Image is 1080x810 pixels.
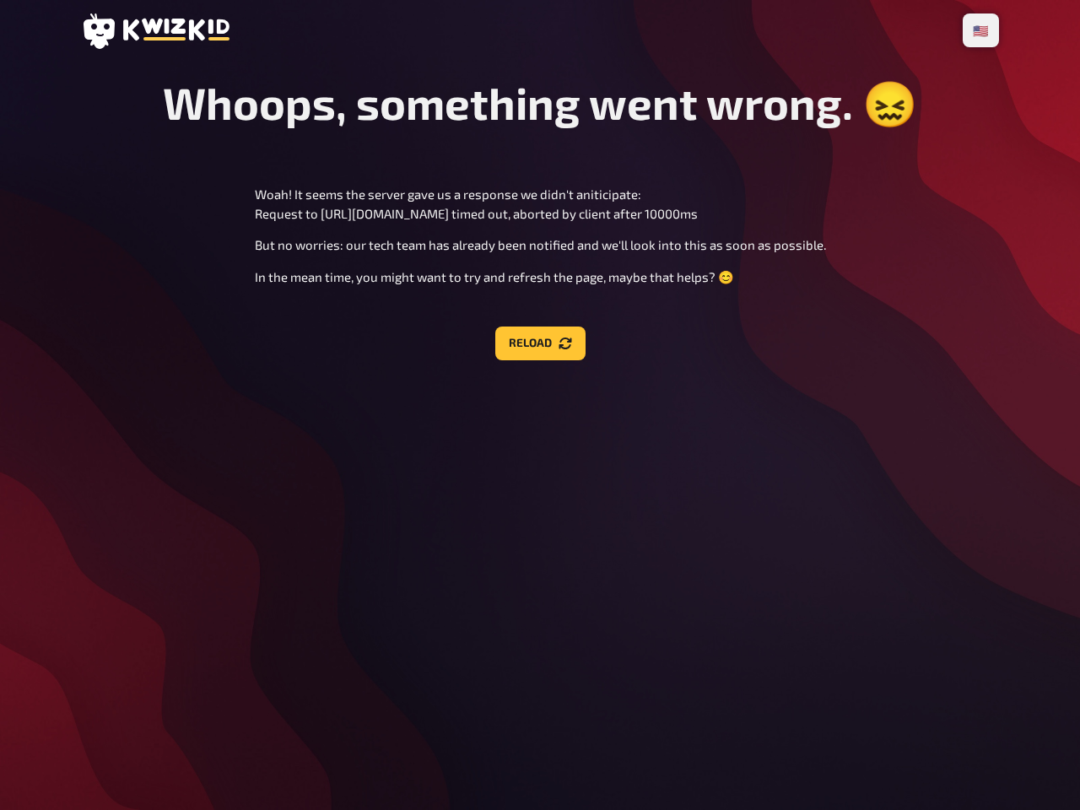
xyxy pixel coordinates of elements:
p: Woah! It seems the server gave us a response we didn't aniticipate: Request to [URL][DOMAIN_NAME]... [255,185,826,223]
p: In the mean time, you might want to try and refresh the page, maybe that helps? 😊 [255,267,826,287]
h1: Whoops, something went wrong. 😖 [163,76,918,131]
button: Reload [495,327,586,360]
p: But no worries: our tech team has already been notified and we'll look into this as soon as possi... [255,235,826,255]
li: 🇺🇸 [966,17,996,44]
